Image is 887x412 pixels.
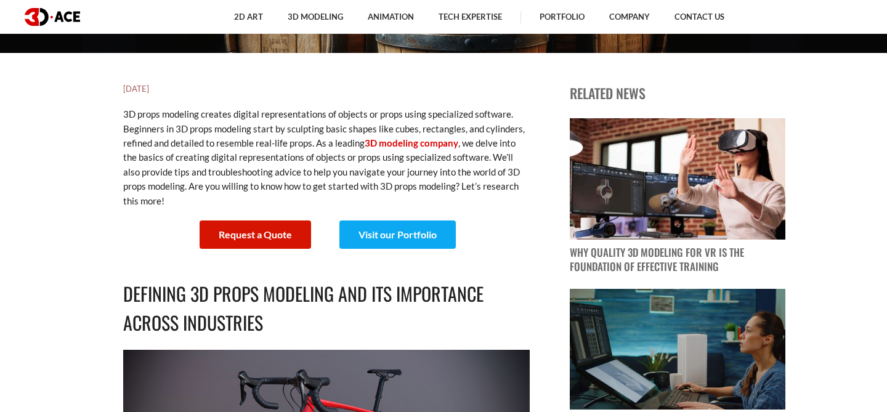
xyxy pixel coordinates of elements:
[339,220,456,249] a: Visit our Portfolio
[365,137,458,148] a: 3D modeling company
[570,118,785,240] img: blog post image
[123,280,530,337] h2: Defining 3D Props Modeling and Its Importance Across Industries
[25,8,80,26] img: logo dark
[123,107,530,208] p: 3D props modeling creates digital representations of objects or props using specialized software....
[570,118,785,274] a: blog post image Why Quality 3D Modeling for VR Is the Foundation of Effective Training
[123,83,530,95] h5: [DATE]
[570,83,785,103] p: Related news
[570,289,785,410] img: blog post image
[200,220,311,249] a: Request a Quote
[570,246,785,274] p: Why Quality 3D Modeling for VR Is the Foundation of Effective Training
